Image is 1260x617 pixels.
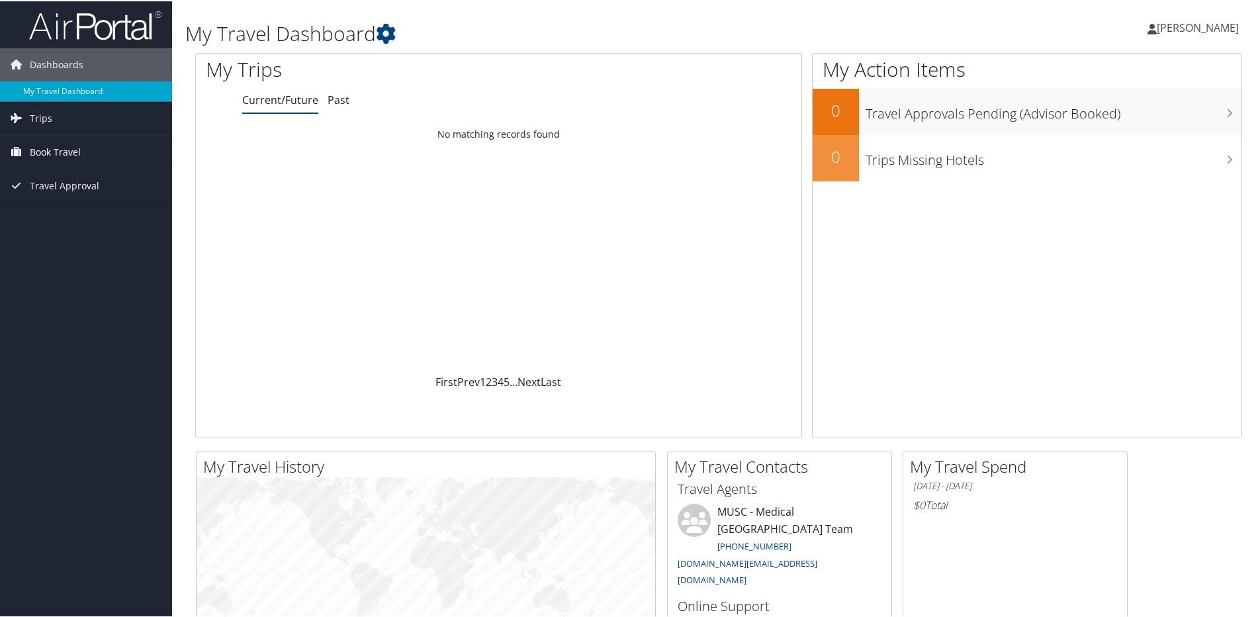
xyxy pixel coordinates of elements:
[30,47,83,80] span: Dashboards
[813,144,859,167] h2: 0
[30,134,81,167] span: Book Travel
[457,373,480,388] a: Prev
[866,97,1241,122] h3: Travel Approvals Pending (Advisor Booked)
[206,54,539,82] h1: My Trips
[678,479,881,497] h3: Travel Agents
[498,373,504,388] a: 4
[29,9,161,40] img: airportal-logo.png
[486,373,492,388] a: 2
[30,101,52,134] span: Trips
[196,121,801,145] td: No matching records found
[913,497,1117,511] h6: Total
[480,373,486,388] a: 1
[813,87,1241,134] a: 0Travel Approvals Pending (Advisor Booked)
[185,19,897,46] h1: My Travel Dashboard
[678,596,881,614] h3: Online Support
[813,54,1241,82] h1: My Action Items
[671,502,888,591] li: MUSC - Medical [GEOGRAPHIC_DATA] Team
[492,373,498,388] a: 3
[517,373,541,388] a: Next
[674,454,891,477] h2: My Travel Contacts
[30,168,99,201] span: Travel Approval
[1147,7,1252,46] a: [PERSON_NAME]
[717,539,791,551] a: [PHONE_NUMBER]
[866,143,1241,168] h3: Trips Missing Hotels
[913,497,925,511] span: $0
[813,134,1241,180] a: 0Trips Missing Hotels
[678,556,817,585] a: [DOMAIN_NAME][EMAIL_ADDRESS][DOMAIN_NAME]
[510,373,517,388] span: …
[1157,19,1239,34] span: [PERSON_NAME]
[435,373,457,388] a: First
[913,479,1117,491] h6: [DATE] - [DATE]
[203,454,655,477] h2: My Travel History
[541,373,561,388] a: Last
[504,373,510,388] a: 5
[813,98,859,120] h2: 0
[328,91,349,106] a: Past
[910,454,1127,477] h2: My Travel Spend
[242,91,318,106] a: Current/Future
